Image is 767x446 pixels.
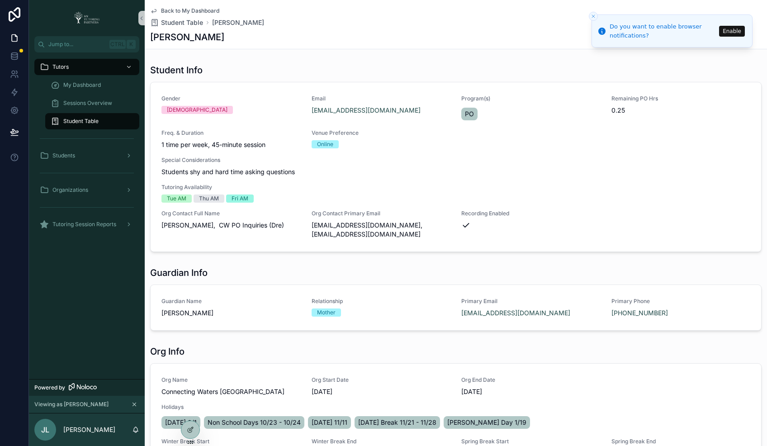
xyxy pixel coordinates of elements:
span: Holidays [161,403,750,411]
a: [EMAIL_ADDRESS][DOMAIN_NAME] [461,308,570,318]
span: [DATE] Break 11/21 - 11/28 [358,418,436,427]
button: Jump to...CtrlK [34,36,139,52]
h1: Guardian Info [150,266,208,279]
span: My Dashboard [63,81,101,89]
a: [PERSON_NAME] [212,18,264,27]
span: [PERSON_NAME] Day 1/19 [447,418,526,427]
span: 1 time per week, 45-minute session [161,140,301,149]
span: 0.25 [611,106,751,115]
span: Viewing as [PERSON_NAME] [34,401,109,408]
img: App logo [71,11,103,25]
span: [DATE] 9/1 [165,418,197,427]
button: Close toast [589,12,598,21]
div: Tue AM [167,195,186,203]
span: Student Table [161,18,203,27]
span: Org Name [161,376,301,384]
span: [DATE] [461,387,601,396]
span: [DATE] [312,387,451,396]
span: K [128,41,135,48]
a: Tutors [34,59,139,75]
span: Winter Break Start [161,438,301,445]
a: Back to My Dashboard [150,7,219,14]
span: Remaining PO Hrs [611,95,751,102]
span: PO [465,109,474,119]
h1: [PERSON_NAME] [150,31,224,43]
a: Organizations [34,182,139,198]
button: Enable [719,26,745,37]
span: Relationship [312,298,451,305]
span: Org Start Date [312,376,451,384]
a: [EMAIL_ADDRESS][DOMAIN_NAME] [312,106,421,115]
a: [PHONE_NUMBER] [611,308,668,318]
div: Do you want to enable browser notifications? [610,22,716,40]
h1: Org Info [150,345,185,358]
span: Jump to... [48,41,106,48]
span: [PERSON_NAME] [161,308,301,318]
div: Fri AM [232,195,248,203]
span: Spring Break End [611,438,751,445]
span: Students [52,152,75,159]
span: Gender [161,95,301,102]
a: Powered by [29,379,145,396]
span: [DATE] 11/11 [312,418,347,427]
span: Spring Break Start [461,438,601,445]
span: Back to My Dashboard [161,7,219,14]
span: Connecting Waters [GEOGRAPHIC_DATA] [161,387,301,396]
p: [PERSON_NAME] [63,425,115,434]
span: Organizations [52,186,88,194]
a: Student Table [150,18,203,27]
span: Non School Days 10/23 - 10/24 [208,418,301,427]
span: Email [312,95,451,102]
span: Program(s) [461,95,601,102]
a: Tutoring Session Reports [34,216,139,232]
span: Special Considerations [161,157,750,164]
div: [DEMOGRAPHIC_DATA] [167,106,227,114]
a: Students [34,147,139,164]
a: Student Table [45,113,139,129]
span: Winter Break End [312,438,451,445]
a: Sessions Overview [45,95,139,111]
span: Org End Date [461,376,601,384]
span: Powered by [34,384,65,391]
span: Guardian Name [161,298,301,305]
span: [PERSON_NAME], CW PO Inquiries (Dre) [161,221,301,230]
a: My Dashboard [45,77,139,93]
div: scrollable content [29,52,145,244]
span: Org Contact Full Name [161,210,301,217]
span: Org Contact Primary Email [312,210,451,217]
span: JL [41,424,49,435]
span: Student Table [63,118,99,125]
span: Tutors [52,63,69,71]
span: Tutoring Session Reports [52,221,116,228]
div: Mother [317,308,336,317]
span: Primary Email [461,298,601,305]
span: Tutoring Availability [161,184,750,191]
span: Ctrl [109,40,126,49]
span: Recording Enabled [461,210,601,217]
span: Freq. & Duration [161,129,301,137]
div: Online [317,140,333,148]
span: [EMAIL_ADDRESS][DOMAIN_NAME], [EMAIL_ADDRESS][DOMAIN_NAME] [312,221,451,239]
h1: Student Info [150,64,203,76]
span: Venue Preference [312,129,451,137]
span: Primary Phone [611,298,751,305]
div: Thu AM [199,195,219,203]
span: Sessions Overview [63,100,112,107]
span: Students shy and hard time asking questions [161,167,750,176]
